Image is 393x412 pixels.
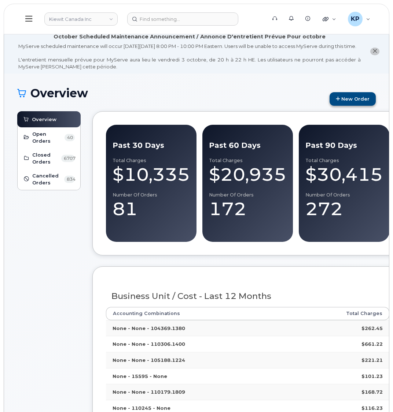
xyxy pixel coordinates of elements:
button: close notification [370,48,379,55]
strong: $221.21 [361,357,383,363]
div: 172 [209,198,286,220]
div: Number of Orders [209,192,286,198]
div: Past 30 Days [113,140,190,151]
div: Number of Orders [113,192,190,198]
span: Open Orders [32,131,62,144]
strong: None - None - 105188.1224 [113,357,185,363]
strong: None - None - 110179.1809 [113,389,185,395]
span: Cancelled Orders [32,172,62,186]
iframe: Messenger Launcher [361,380,388,407]
div: Total Charges [209,158,286,164]
div: 81 [113,198,190,220]
strong: $262.45 [361,325,383,331]
strong: $116.23 [361,405,383,411]
span: 834 [64,176,75,183]
span: Overview [32,116,56,123]
strong: None - 110245 - None [113,405,170,411]
div: October Scheduled Maintenance Announcement / Annonce D'entretient Prévue Pour octobre [54,33,326,41]
span: 40 [65,134,75,141]
a: Open Orders 40 [23,131,75,144]
strong: None - None - 104369.1380 [113,325,185,331]
a: Closed Orders 6707 [23,151,75,165]
a: Overview [23,115,75,124]
strong: None - 15595 - None [113,373,167,379]
div: Past 90 Days [305,140,383,151]
div: $10,335 [113,164,190,186]
h1: Overview [17,87,326,100]
div: Total Charges [305,158,383,164]
strong: $661.22 [361,341,383,347]
div: 272 [305,198,383,220]
div: $20,935 [209,164,286,186]
div: Total Charges [113,158,190,164]
div: Number of Orders [305,192,383,198]
a: New Order [330,92,376,106]
div: MyServe scheduled maintenance will occur [DATE][DATE] 8:00 PM - 10:00 PM Eastern. Users will be u... [18,43,361,70]
div: Past 60 Days [209,140,286,151]
h3: Business Unit / Cost - Last 12 Months [111,292,384,301]
strong: None - None - 110306.1400 [113,341,185,347]
th: Total Charges [288,307,389,320]
th: Accounting Combinations [106,307,288,320]
strong: $101.23 [361,373,383,379]
div: $30,415 [305,164,383,186]
span: Closed Orders [32,151,59,165]
a: Cancelled Orders 834 [23,172,75,186]
span: 6707 [61,155,75,162]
